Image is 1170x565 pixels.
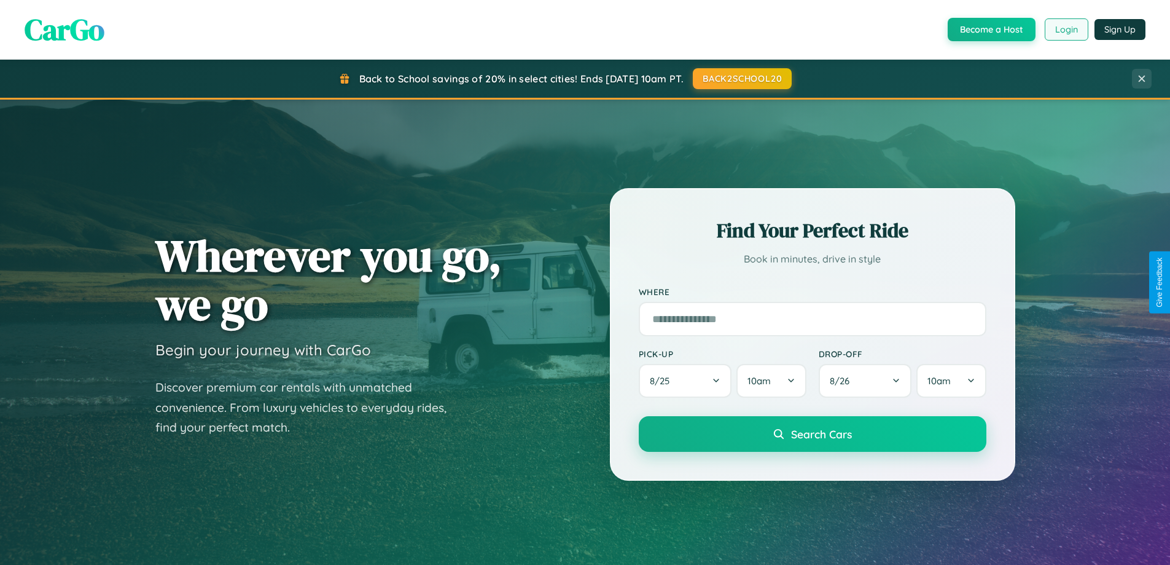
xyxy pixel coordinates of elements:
span: 10am [927,375,951,387]
h1: Wherever you go, we go [155,231,502,328]
label: Pick-up [639,349,806,359]
button: Become a Host [948,18,1035,41]
button: Login [1045,18,1088,41]
h3: Begin your journey with CarGo [155,341,371,359]
span: Back to School savings of 20% in select cities! Ends [DATE] 10am PT. [359,73,684,85]
h2: Find Your Perfect Ride [639,217,986,244]
label: Drop-off [819,349,986,359]
button: Search Cars [639,416,986,452]
button: BACK2SCHOOL20 [693,68,792,89]
button: Sign Up [1094,19,1145,40]
button: 10am [736,364,806,398]
span: 8 / 25 [650,375,676,387]
button: 10am [916,364,986,398]
label: Where [639,286,986,297]
p: Book in minutes, drive in style [639,250,986,268]
button: 8/25 [639,364,732,398]
div: Give Feedback [1155,258,1164,307]
span: CarGo [25,9,104,50]
p: Discover premium car rentals with unmatched convenience. From luxury vehicles to everyday rides, ... [155,377,462,438]
button: 8/26 [819,364,912,398]
span: 10am [747,375,771,387]
span: Search Cars [791,427,852,441]
span: 8 / 26 [830,375,856,387]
